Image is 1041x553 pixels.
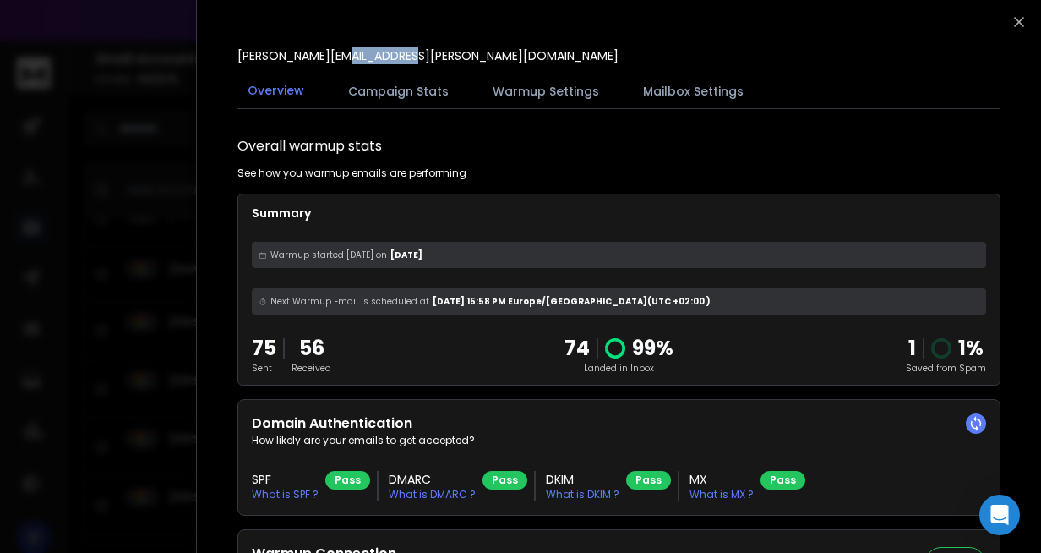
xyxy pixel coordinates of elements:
[292,335,331,362] p: 56
[338,73,459,110] button: Campaign Stats
[252,335,276,362] p: 75
[252,434,986,447] p: How likely are your emails to get accepted?
[689,488,754,501] p: What is MX ?
[482,471,527,490] div: Pass
[906,362,986,375] p: Saved from Spam
[252,205,986,222] p: Summary
[760,471,805,490] div: Pass
[270,249,387,261] span: Warmup started [DATE] on
[482,73,609,110] button: Warmup Settings
[252,471,319,488] h3: SPF
[564,335,590,362] p: 74
[958,335,984,362] p: 1 %
[546,488,619,501] p: What is DKIM ?
[252,362,276,375] p: Sent
[237,47,619,64] p: [PERSON_NAME][EMAIL_ADDRESS][PERSON_NAME][DOMAIN_NAME]
[564,362,673,375] p: Landed in Inbox
[633,73,754,110] button: Mailbox Settings
[546,471,619,488] h3: DKIM
[979,495,1020,535] div: Open Intercom Messenger
[237,167,466,180] p: See how you warmup emails are performing
[237,136,382,156] h1: Overall warmup stats
[270,295,429,308] span: Next Warmup Email is scheduled at
[389,471,476,488] h3: DMARC
[252,288,986,315] div: [DATE] 15:58 PM Europe/[GEOGRAPHIC_DATA] (UTC +02:00 )
[632,335,673,362] p: 99 %
[252,488,319,501] p: What is SPF ?
[292,362,331,375] p: Received
[389,488,476,501] p: What is DMARC ?
[626,471,671,490] div: Pass
[908,334,916,362] strong: 1
[252,242,986,268] div: [DATE]
[237,72,314,111] button: Overview
[325,471,370,490] div: Pass
[252,413,986,434] h2: Domain Authentication
[689,471,754,488] h3: MX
